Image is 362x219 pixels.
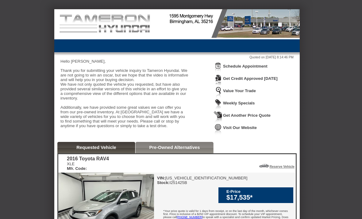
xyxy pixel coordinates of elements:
b: Mfr. Code: [67,166,87,171]
div: Quoted on [DATE] 8:14:46 PM [60,55,294,59]
b: VIN: [157,176,165,180]
img: Icon_GetQuote.png [214,111,222,123]
div: $17,535* [226,194,290,201]
img: Icon_CreditApproval.png [214,74,222,86]
div: E-Price [226,189,290,194]
a: Schedule Appointment [223,64,268,68]
a: Pre-Owned Alternatives [149,145,200,150]
a: Value Your Trade [223,88,256,93]
a: Get Credit Approved [DATE] [223,76,278,81]
div: XLE [67,162,109,171]
a: [PHONE_NUMBER] [177,216,202,219]
a: Get Another Price Quote [223,113,271,118]
img: Icon_ReserveVehicleCar.png [259,164,269,168]
a: Requested Vehicle [76,145,116,150]
div: Hello [PERSON_NAME], Thank you for submitting your vehicle inquiry to Tameron Hyundai. We are not... [60,59,189,133]
img: Icon_WeeklySpecials.png [214,99,222,110]
div: 2016 Toyota RAV4 [67,156,109,162]
a: Reserve Vehicle [270,165,295,168]
b: Stock: [157,180,170,185]
img: Icon_TradeInAppraisal.png [214,87,222,98]
img: Icon_ScheduleAppointment.png [214,62,222,73]
div: [US_VEHICLE_IDENTIFICATION_NUMBER] I251425B [157,176,248,185]
a: Weekly Specials [223,101,255,105]
img: Icon_VisitWebsite.png [214,123,222,135]
a: Visit Our Website [223,125,257,130]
